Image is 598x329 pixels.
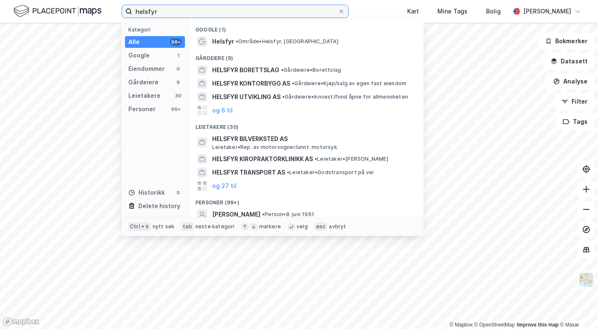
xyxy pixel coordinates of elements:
span: Gårdeiere • Borettslag [281,67,341,73]
div: esc [315,222,328,231]
div: Gårdeiere [128,77,159,87]
span: Område • Helsfyr, [GEOGRAPHIC_DATA] [236,38,338,45]
span: Gårdeiere • Innvest/fond åpne for allmennheten [282,94,408,100]
span: • [315,156,317,162]
div: Kategori [128,26,185,33]
a: OpenStreetMap [474,322,515,328]
span: • [292,80,294,86]
span: • [236,38,238,44]
div: Eiendommer [128,64,165,74]
div: 0 [175,189,182,196]
div: Kart [407,6,419,16]
button: Filter [554,93,595,110]
span: HELSFYR BORETTSLAG [212,65,279,75]
span: Person • 8. juni 1961 [262,211,314,218]
div: avbryt [329,223,346,230]
button: og 6 til [212,105,233,115]
span: Helsfyr [212,37,234,47]
div: Mine Tags [437,6,468,16]
div: Delete history [138,201,180,211]
span: • [262,211,265,217]
img: Z [578,272,594,288]
div: markere [259,223,281,230]
div: Personer [128,104,156,114]
div: tab [181,222,194,231]
div: 99+ [170,106,182,112]
span: • [287,169,289,175]
div: Historikk [128,188,165,198]
a: Mapbox homepage [3,317,39,326]
div: Leietakere (30) [189,117,424,132]
span: HELSFYR BILVERKSTED AS [212,134,413,144]
div: Google (1) [189,20,424,35]
div: Leietakere [128,91,161,101]
span: • [282,94,285,100]
span: Leietaker • [PERSON_NAME] [315,156,388,162]
span: Leietaker • Rep. av motorvogner/unnt. motorsyk. [212,144,338,151]
div: Personer (99+) [189,193,424,208]
div: 30 [175,92,182,99]
div: Google [128,50,150,60]
div: Ctrl + k [128,222,151,231]
span: HELSFYR KIROPRAKTORKLINIKK AS [212,154,313,164]
input: Søk på adresse, matrikkel, gårdeiere, leietakere eller personer [132,5,338,18]
a: Improve this map [517,322,559,328]
span: • [281,67,283,73]
div: nytt søk [153,223,175,230]
span: HELSFYR TRANSPORT AS [212,167,285,178]
div: 1 [175,52,182,59]
span: HELSFYR KONTORBYGG AS [212,78,290,89]
div: velg [296,223,308,230]
iframe: Chat Widget [556,289,598,329]
div: Kontrollprogram for chat [556,289,598,329]
img: logo.f888ab2527a4732fd821a326f86c7f29.svg [13,4,101,18]
div: Bolig [486,6,501,16]
button: Datasett [543,53,595,70]
button: og 27 til [212,181,237,191]
span: Leietaker • Godstransport på vei [287,169,374,176]
div: [PERSON_NAME] [523,6,571,16]
div: 9 [175,79,182,86]
button: Analyse [546,73,595,90]
span: HELSFYR UTVIKLING AS [212,92,281,102]
div: Alle [128,37,140,47]
button: Tags [556,113,595,130]
span: [PERSON_NAME] [212,209,260,219]
a: Mapbox [450,322,473,328]
button: Bokmerker [538,33,595,50]
span: Gårdeiere • Kjøp/salg av egen fast eiendom [292,80,406,87]
div: 0 [175,65,182,72]
div: Gårdeiere (9) [189,48,424,63]
div: 99+ [170,39,182,45]
div: neste kategori [195,223,235,230]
